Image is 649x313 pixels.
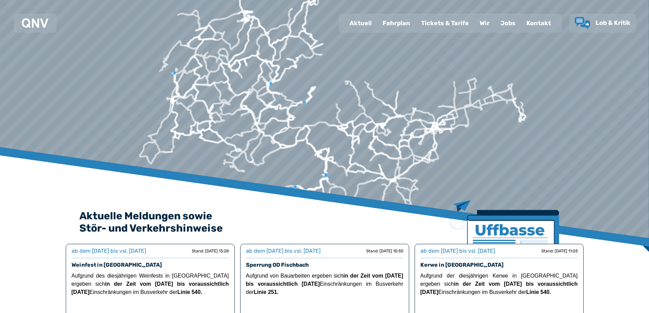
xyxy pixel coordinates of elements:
[526,289,539,295] strong: Linie
[541,248,578,254] div: Stand: [DATE] 11:05
[495,14,521,32] a: Jobs
[246,273,403,295] span: Aufgrund von Bauarbeiten ergeben sich Einschränkungen im Busverkehr der
[22,16,48,30] a: QNV Logo
[72,247,146,255] div: ab dem [DATE] bis vsl. [DATE]
[596,19,631,27] span: Lob & Kritik
[22,18,48,28] img: QNV Logo
[79,210,570,234] h2: Aktuelle Meldungen sowie Stör- und Verkehrshinweise
[246,262,309,268] a: Sperrung OD Fischbach
[246,273,403,287] strong: in der Zeit vom [DATE] bis voraussichtlich [DATE]
[72,262,162,268] a: Weinfest in [GEOGRAPHIC_DATA]
[344,14,377,32] a: Aktuell
[192,248,229,254] div: Stand: [DATE] 13:28
[72,273,229,295] span: Aufgrund des diesjährigen Weinfests in [GEOGRAPHIC_DATA] ergeben sich Einschränkungen im Busverke...
[177,289,202,295] strong: Linie 540.
[246,247,321,255] div: ab dem [DATE] bis vsl. [DATE]
[254,289,279,295] strong: Linie 251.
[416,14,474,32] a: Tickets & Tarife
[420,273,578,295] span: Aufgrund der diesjährigen Kerwe in [GEOGRAPHIC_DATA] ergeben sich Einschränkungen im Busverkehr der
[72,281,229,295] strong: in der Zeit vom [DATE] bis voraussichtlich [DATE]
[450,200,559,285] img: Zeitung mit Titel Uffbase
[540,289,551,295] strong: 540.
[366,248,403,254] div: Stand: [DATE] 10:55
[474,14,495,32] a: Wir
[377,14,416,32] a: Fahrplan
[420,262,504,268] a: Kerwe in [GEOGRAPHIC_DATA]
[420,247,495,255] div: ab dem [DATE] bis vsl. [DATE]
[575,17,631,29] a: Lob & Kritik
[420,281,578,295] strong: in der Zeit vom [DATE] bis voraussichtlich [DATE]
[521,14,556,32] a: Kontakt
